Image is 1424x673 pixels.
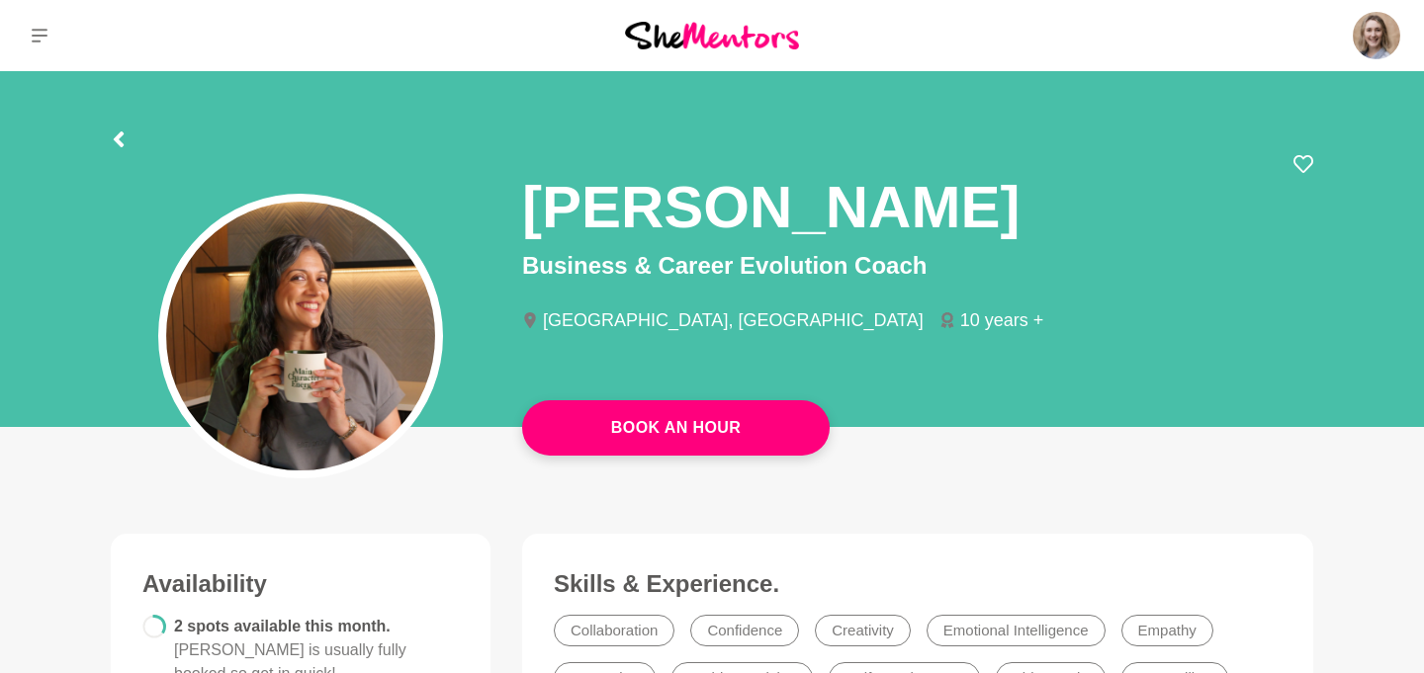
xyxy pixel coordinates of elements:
img: She Mentors Logo [625,22,799,48]
img: Victoria Wilson [1353,12,1400,59]
h3: Skills & Experience. [554,569,1282,599]
li: [GEOGRAPHIC_DATA], [GEOGRAPHIC_DATA] [522,311,939,329]
a: Book An Hour [522,400,830,456]
h3: Availability [142,569,459,599]
p: Business & Career Evolution Coach [522,248,1313,284]
h1: [PERSON_NAME] [522,170,1020,244]
li: 10 years + [939,311,1060,329]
